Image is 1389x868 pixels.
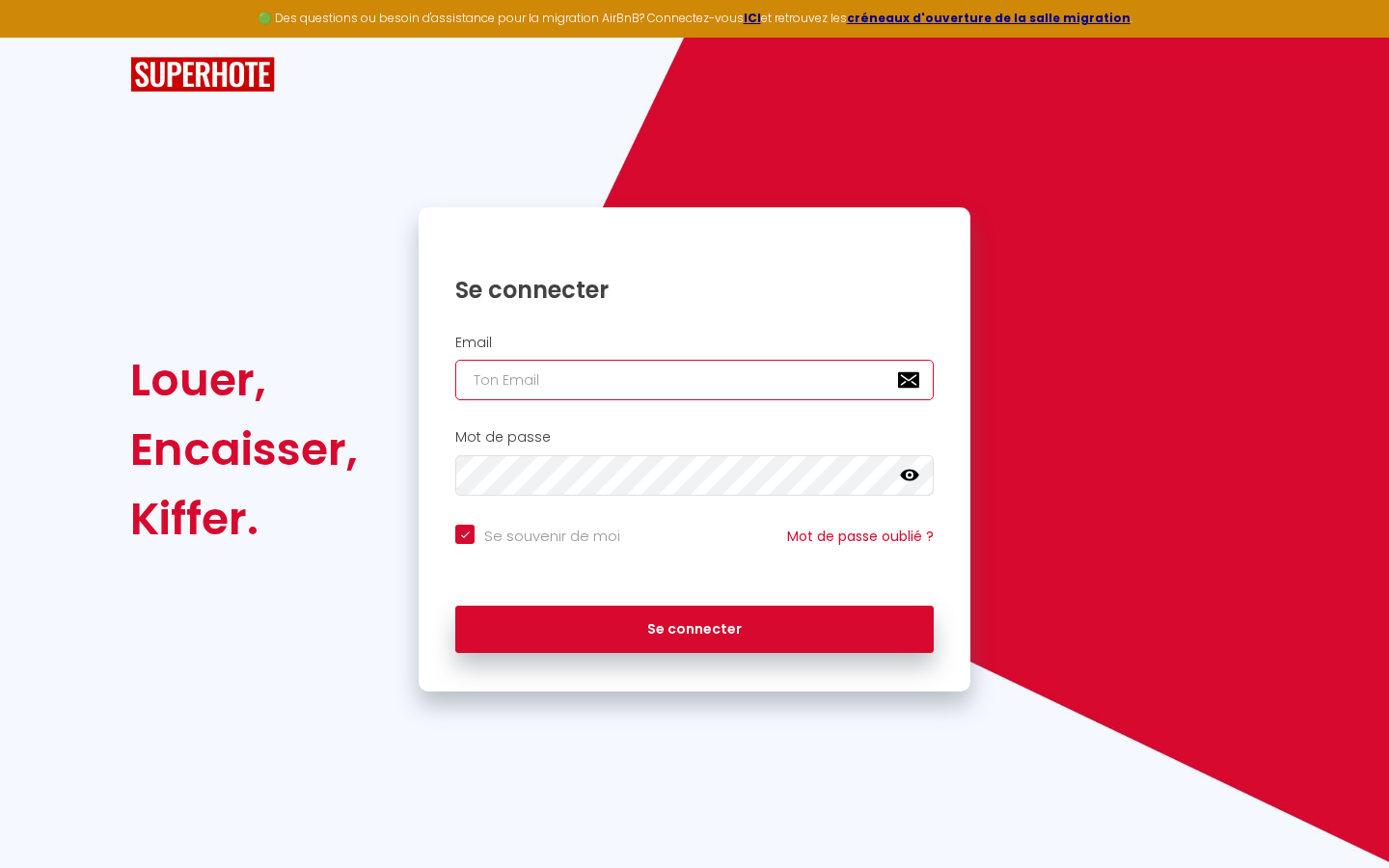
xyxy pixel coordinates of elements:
[455,606,934,654] button: Se connecter
[15,8,73,66] button: Ouvrir le widget de chat LiveChat
[847,10,1130,26] a: créneaux d'ouverture de la salle migration
[787,527,934,546] a: Mot de passe oublié ?
[455,335,934,351] h2: Email
[130,415,358,484] div: Encaisser,
[130,484,358,554] div: Kiffer.
[130,57,275,93] img: SuperHote logo
[744,10,761,26] a: ICI
[455,275,934,305] h1: Se connecter
[455,360,934,400] input: Ton Email
[130,345,358,415] div: Louer,
[455,429,934,446] h2: Mot de passe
